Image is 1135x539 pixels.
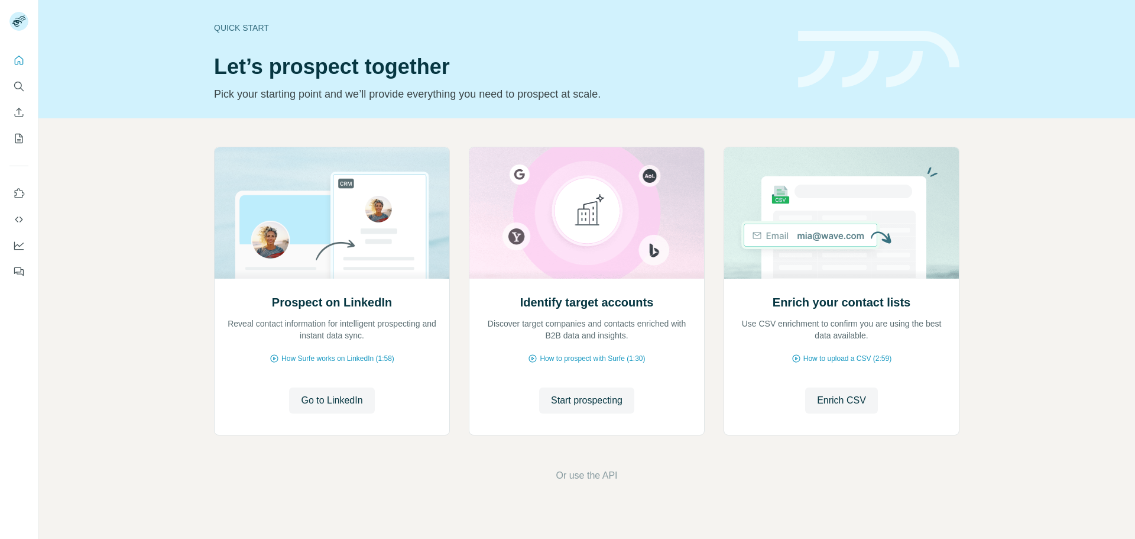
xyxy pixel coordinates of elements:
div: Quick start [214,22,784,34]
h2: Identify target accounts [520,294,654,311]
span: Go to LinkedIn [301,393,362,408]
h2: Prospect on LinkedIn [272,294,392,311]
button: Feedback [9,261,28,282]
p: Use CSV enrichment to confirm you are using the best data available. [736,318,947,341]
img: banner [798,31,959,88]
p: Discover target companies and contacts enriched with B2B data and insights. [481,318,692,341]
span: Enrich CSV [817,393,866,408]
button: My lists [9,128,28,149]
h1: Let’s prospect together [214,55,784,79]
button: Or use the API [556,469,617,483]
button: Go to LinkedIn [289,388,374,414]
button: Search [9,76,28,97]
span: Start prospecting [551,393,622,408]
button: Enrich CSV [805,388,878,414]
p: Reveal contact information for intelligent prospecting and instant data sync. [226,318,437,341]
button: Start prospecting [539,388,634,414]
button: Use Surfe on LinkedIn [9,183,28,204]
p: Pick your starting point and we’ll provide everything you need to prospect at scale. [214,86,784,102]
span: How to upload a CSV (2:59) [803,353,891,364]
img: Enrich your contact lists [724,147,959,279]
span: How Surfe works on LinkedIn (1:58) [281,353,394,364]
h2: Enrich your contact lists [773,294,910,311]
img: Identify target accounts [469,147,705,279]
button: Use Surfe API [9,209,28,230]
button: Enrich CSV [9,102,28,123]
img: Prospect on LinkedIn [214,147,450,279]
span: How to prospect with Surfe (1:30) [540,353,645,364]
button: Quick start [9,50,28,71]
button: Dashboard [9,235,28,256]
